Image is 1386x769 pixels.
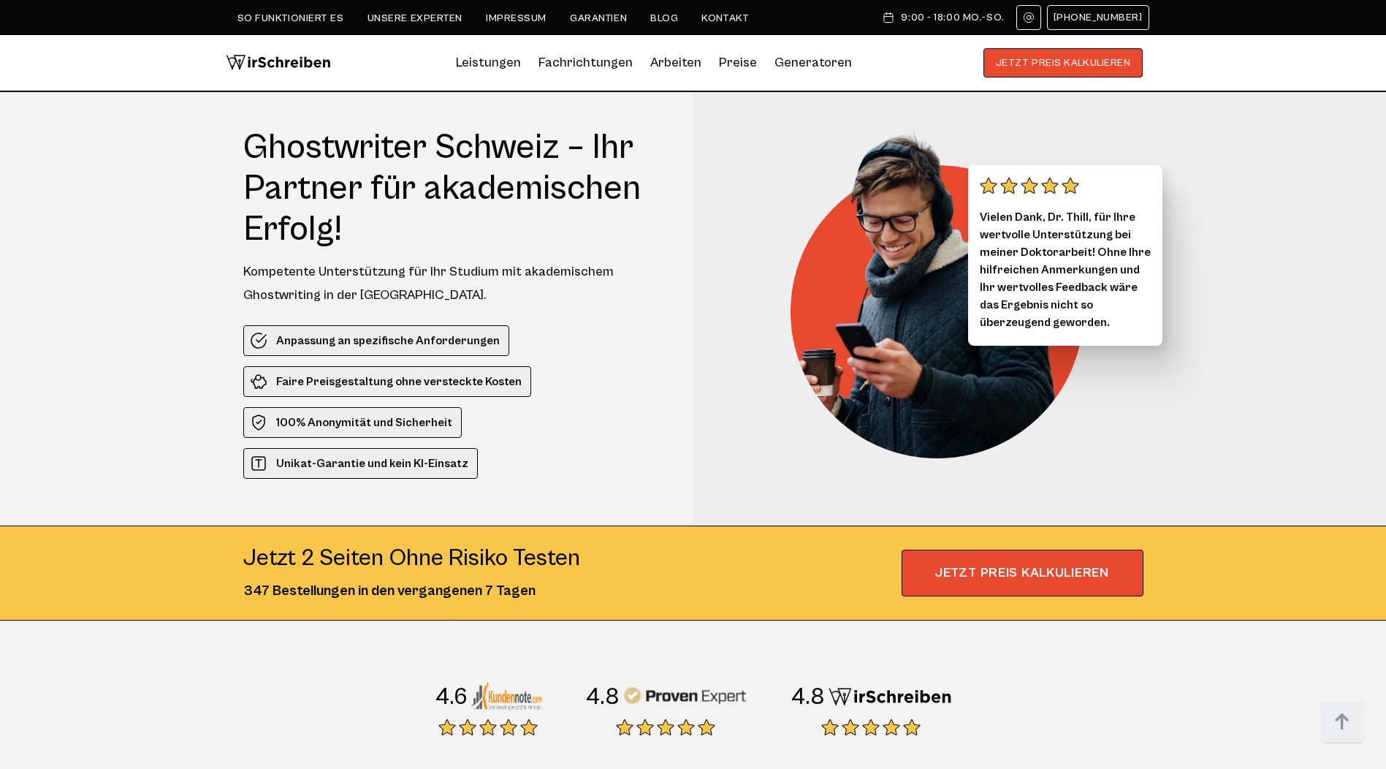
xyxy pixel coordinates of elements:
div: Vielen Dank, Dr. Thill, für Ihre wertvolle Unterstützung bei meiner Doktorarbeit! Ohne Ihre hilfr... [968,165,1162,346]
img: Kundennote [471,681,541,711]
img: stars [821,719,921,736]
a: Generatoren [774,51,852,75]
img: logo wirschreiben [226,48,331,77]
a: Blog [650,12,678,24]
div: 347 Bestellungen in den vergangenen 7 Tagen [243,580,580,602]
a: Preise [719,55,757,70]
a: Fachrichtungen [538,51,633,75]
li: Unikat-Garantie und kein KI-Einsatz [243,448,478,479]
a: Arbeiten [650,51,701,75]
div: Jetzt 2 seiten ohne risiko testen [243,544,580,573]
img: Schedule [882,12,895,23]
a: Leistungen [456,51,521,75]
li: Faire Preisgestaltung ohne versteckte Kosten [243,366,531,397]
li: 100% Anonymität und Sicherheit [243,407,462,438]
img: Unikat-Garantie und kein KI-Einsatz [250,455,267,472]
img: stars [980,177,1079,194]
div: Kompetente Unterstützung für Ihr Studium mit akademischem Ghostwriting in der [GEOGRAPHIC_DATA]. [243,260,666,307]
img: Ghostwriter Schweiz – Ihr Partner für akademischen Erfolg! [791,127,1105,458]
span: 9:00 - 18:00 Mo.-So. [901,12,1004,23]
img: Anpassung an spezifische Anforderungen [250,332,267,349]
div: 4.6 [435,683,468,712]
div: 4.8 [791,683,825,712]
img: Email [1023,12,1035,23]
img: stars [616,719,715,736]
span: [PHONE_NUMBER] [1054,12,1143,23]
div: 4.8 [585,683,620,712]
li: Anpassung an spezifische Anforderungen [243,325,509,356]
img: 100% Anonymität und Sicherheit [250,414,267,431]
img: stars [438,719,538,736]
a: So funktioniert es [237,12,344,24]
a: Kontakt [701,12,749,24]
img: Faire Preisgestaltung ohne versteckte Kosten [250,373,267,390]
a: Impressum [486,12,547,24]
button: JETZT PREIS KALKULIEREN [983,48,1143,77]
span: JETZT PREIS KALKULIEREN [902,550,1143,596]
a: Unsere Experten [368,12,462,24]
a: [PHONE_NUMBER] [1047,5,1149,30]
h1: Ghostwriter Schweiz – Ihr Partner für akademischen Erfolg! [243,127,666,250]
a: Garantien [570,12,627,24]
img: button top [1320,700,1364,744]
